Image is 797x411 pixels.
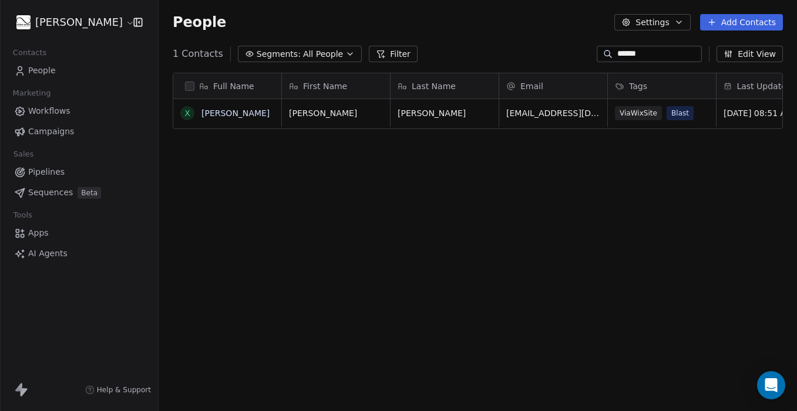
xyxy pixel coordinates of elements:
[14,12,125,32] button: [PERSON_NAME]
[35,15,123,30] span: [PERSON_NAME]
[9,244,149,263] a: AI Agents
[257,48,301,60] span: Segments:
[201,108,270,118] a: [PERSON_NAME]
[9,61,149,80] a: People
[173,13,226,31] span: People
[391,73,499,98] div: Last Name
[16,15,31,29] img: Black%20and%20Grey%20Infinity%20Digital%20Studio%20Logo%20(2).png
[85,385,151,395] a: Help & Support
[9,183,149,202] a: SequencesBeta
[608,73,716,98] div: Tags
[717,46,783,62] button: Edit View
[629,80,647,92] span: Tags
[28,125,74,138] span: Campaigns
[520,80,543,92] span: Email
[412,80,456,92] span: Last Name
[28,247,68,260] span: AI Agents
[8,145,39,163] span: Sales
[78,187,101,199] span: Beta
[28,105,70,117] span: Workflows
[9,223,149,243] a: Apps
[184,107,190,120] div: X
[615,106,662,120] span: ViaWixSite
[28,227,49,239] span: Apps
[9,162,149,182] a: Pipelines
[303,48,343,60] span: All People
[700,14,783,30] button: Add Contacts
[757,371,785,399] div: Open Intercom Messenger
[173,47,223,61] span: 1 Contacts
[28,166,65,178] span: Pipelines
[303,80,347,92] span: First Name
[8,44,52,62] span: Contacts
[28,186,73,199] span: Sequences
[9,101,149,121] a: Workflows
[667,106,694,120] span: Blast
[173,73,281,98] div: Full Name
[9,122,149,141] a: Campaigns
[369,46,418,62] button: Filter
[289,107,383,119] span: [PERSON_NAME]
[8,84,56,102] span: Marketing
[8,206,37,224] span: Tools
[506,107,600,119] span: [EMAIL_ADDRESS][DOMAIN_NAME]
[97,385,151,395] span: Help & Support
[282,73,390,98] div: First Name
[213,80,254,92] span: Full Name
[614,14,690,30] button: Settings
[28,64,56,77] span: People
[173,99,282,407] div: grid
[398,107,492,119] span: [PERSON_NAME]
[499,73,607,98] div: Email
